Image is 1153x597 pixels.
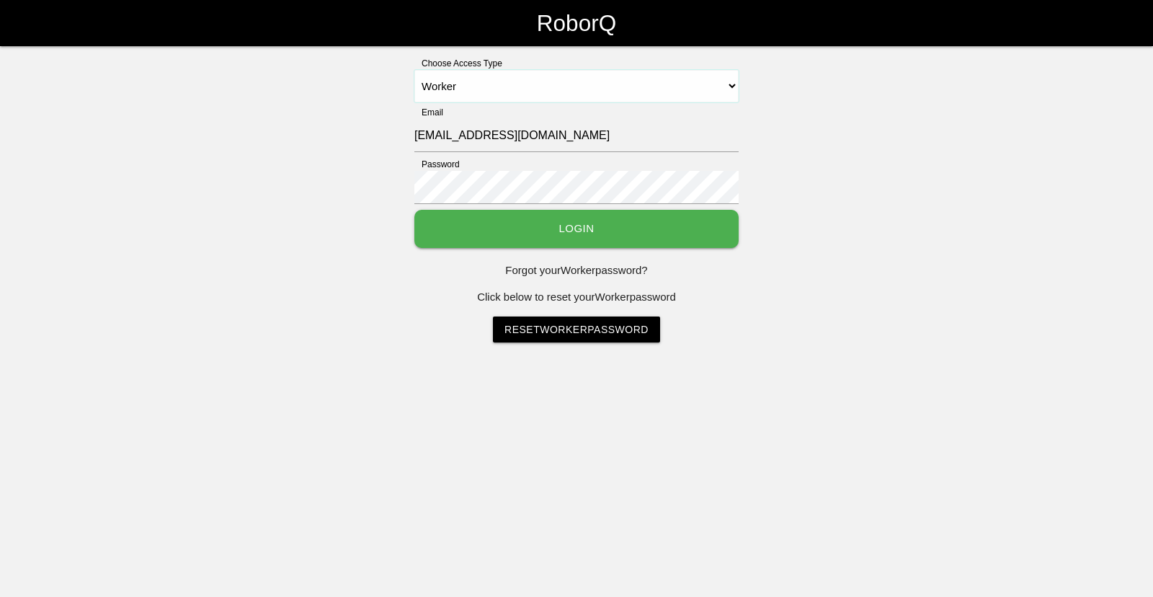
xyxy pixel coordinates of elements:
p: Click below to reset your Worker password [414,289,739,306]
a: ResetWorkerPassword [493,317,660,342]
button: Login [414,210,739,248]
label: Choose Access Type [414,57,502,70]
label: Email [414,106,443,119]
label: Password [414,158,460,171]
p: Forgot your Worker password? [414,262,739,279]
